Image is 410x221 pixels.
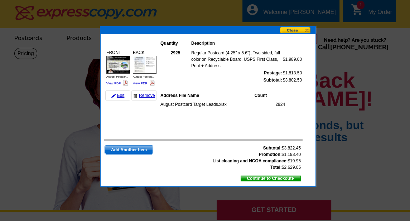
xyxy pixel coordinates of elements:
img: pencil-icon.gif [111,94,116,98]
td: 2924 [258,101,285,108]
img: button-next-arrow-white.png [291,177,295,180]
td: $3,802.50 [283,77,302,84]
td: August Postcard Target Leads.xlsx [160,101,258,108]
span: Add Another Item [105,146,153,154]
img: small-thumb.jpg [133,56,156,74]
strong: Subtotal: [263,146,282,151]
span: August Postcar... [133,75,154,78]
strong: Promotion: [259,152,282,157]
img: pdf_logo.png [123,80,128,85]
img: trashcan-icon.gif [133,94,138,98]
span: August Postcar... [106,75,128,78]
th: Description [191,40,283,47]
td: Regular Postcard (4.25" x 5.6"), Two sided, full color on Recyclable Board, USPS First Class, Pri... [191,49,283,69]
strong: Total: [270,165,282,170]
a: View PDF [106,82,121,85]
td: $1,989.00 [283,49,302,69]
img: small-thumb.jpg [106,56,130,74]
a: Continue to Checkout [241,176,301,181]
div: FRONT [105,48,131,88]
th: Count [254,92,285,99]
span: $3,822.45 $1,193.40 $19.95 $2,629.05 [213,145,301,171]
a: Edit [105,90,130,100]
td: $1,813.50 [283,69,302,77]
img: pdf_logo.png [149,80,155,85]
a: Remove [131,90,156,100]
th: Quantity [160,40,191,47]
span: Continue to Checkout [241,175,300,182]
th: Address File Name [160,92,254,99]
strong: Subtotal: [264,78,282,83]
strong: List cleaning and NCOA compliance: [213,158,288,163]
div: BACK [132,48,158,88]
a: Add Another Item [105,145,153,154]
a: View PDF [133,82,147,85]
strong: 2925 [171,50,180,55]
strong: Postage: [264,70,282,75]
